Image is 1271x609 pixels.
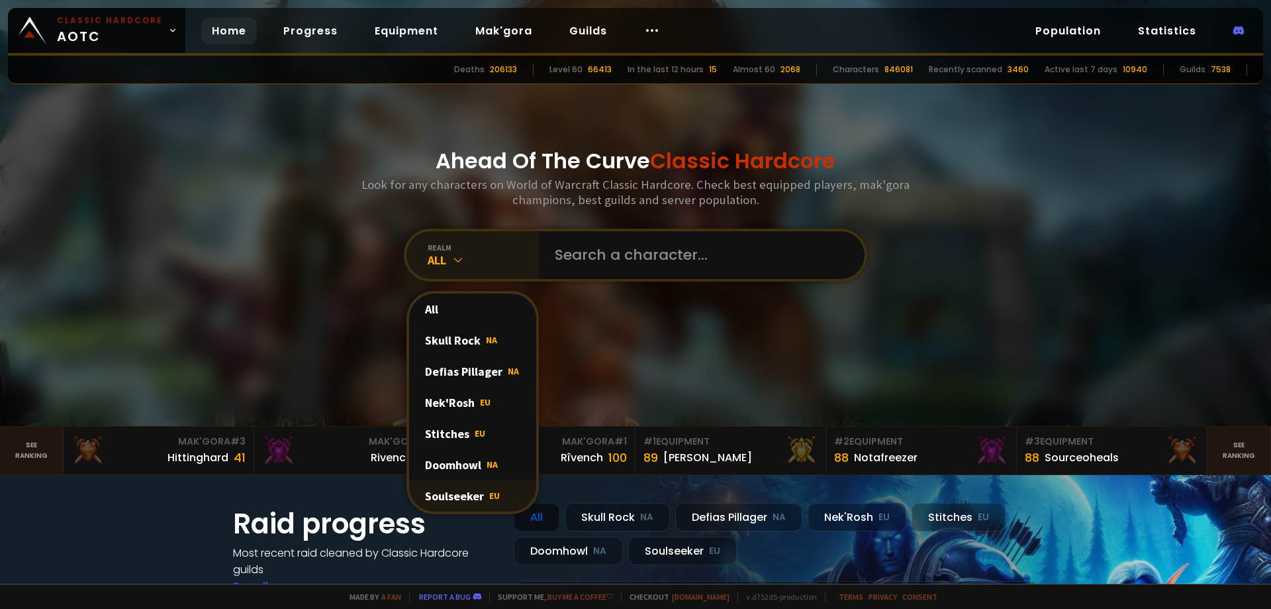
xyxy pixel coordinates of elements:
[1025,435,1199,449] div: Equipment
[621,592,730,602] span: Checkout
[409,480,536,512] div: Soulseeker
[233,579,319,594] a: See all progress
[233,503,498,545] h1: Raid progress
[672,592,730,602] a: [DOMAIN_NAME]
[489,592,613,602] span: Support me,
[663,449,752,466] div: [PERSON_NAME]
[1123,64,1147,76] div: 10940
[1045,64,1117,76] div: Active last 7 days
[57,15,163,27] small: Classic Hardcore
[381,592,401,602] a: a fan
[445,427,635,474] a: Mak'Gora#1Rîvench100
[588,64,612,76] div: 66413
[409,387,536,418] div: Nek'Rosh
[854,449,918,466] div: Notafreezer
[709,64,717,76] div: 15
[593,545,606,558] small: NA
[508,365,519,377] span: NA
[490,64,517,76] div: 206133
[409,449,536,480] div: Doomhowl
[371,449,412,466] div: Rivench
[356,177,915,207] h3: Look for any characters on World of Warcraft Classic Hardcore. Check best equipped players, mak'g...
[628,537,737,565] div: Soulseeker
[487,459,498,471] span: NA
[409,418,536,449] div: Stitches
[409,356,536,387] div: Defias Pillager
[565,503,670,531] div: Skull Rock
[273,17,348,44] a: Progress
[929,64,1002,76] div: Recently scanned
[549,64,583,76] div: Level 60
[409,325,536,356] div: Skull Rock
[635,427,826,474] a: #1Equipment89[PERSON_NAME]
[234,449,246,467] div: 41
[453,435,627,449] div: Mak'Gora
[1207,427,1271,474] a: Seeranking
[884,64,913,76] div: 846081
[839,592,863,602] a: Terms
[808,503,906,531] div: Nek'Rosh
[1180,64,1205,76] div: Guilds
[514,503,559,531] div: All
[737,592,817,602] span: v. d752d5 - production
[561,449,603,466] div: Rîvench
[8,8,185,53] a: Classic HardcoreAOTC
[978,511,989,524] small: EU
[1017,427,1207,474] a: #3Equipment88Sourceoheals
[834,449,849,467] div: 88
[1127,17,1207,44] a: Statistics
[64,427,254,474] a: Mak'Gora#3Hittinghard41
[428,252,539,268] div: All
[709,545,720,558] small: EU
[643,449,658,467] div: 89
[167,449,228,466] div: Hittinghard
[834,435,1008,449] div: Equipment
[547,231,849,279] input: Search a character...
[559,17,618,44] a: Guilds
[643,435,656,448] span: # 1
[1008,64,1029,76] div: 3460
[780,64,800,76] div: 2068
[233,545,498,578] h4: Most recent raid cleaned by Classic Hardcore guilds
[230,435,246,448] span: # 3
[71,435,246,449] div: Mak'Gora
[912,503,1006,531] div: Stitches
[614,435,627,448] span: # 1
[489,490,500,502] span: EU
[465,17,543,44] a: Mak'gora
[650,146,835,176] span: Classic Hardcore
[1211,64,1231,76] div: 7538
[57,15,163,46] span: AOTC
[640,511,653,524] small: NA
[902,592,937,602] a: Consent
[475,427,485,439] span: EU
[869,592,897,602] a: Privacy
[1025,435,1040,448] span: # 3
[675,503,802,531] div: Defias Pillager
[480,396,491,408] span: EU
[454,64,485,76] div: Deaths
[514,537,623,565] div: Doomhowl
[628,64,704,76] div: In the last 12 hours
[409,294,536,325] div: All
[342,592,401,602] span: Made by
[834,435,849,448] span: # 2
[254,427,445,474] a: Mak'Gora#2Rivench100
[486,334,497,346] span: NA
[643,435,818,449] div: Equipment
[773,511,786,524] small: NA
[201,17,257,44] a: Home
[1045,449,1119,466] div: Sourceoheals
[419,592,471,602] a: Report a bug
[1025,449,1039,467] div: 88
[733,64,775,76] div: Almost 60
[878,511,890,524] small: EU
[608,449,627,467] div: 100
[364,17,449,44] a: Equipment
[436,145,835,177] h1: Ahead Of The Curve
[262,435,436,449] div: Mak'Gora
[833,64,879,76] div: Characters
[428,243,539,252] div: realm
[547,592,613,602] a: Buy me a coffee
[826,427,1017,474] a: #2Equipment88Notafreezer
